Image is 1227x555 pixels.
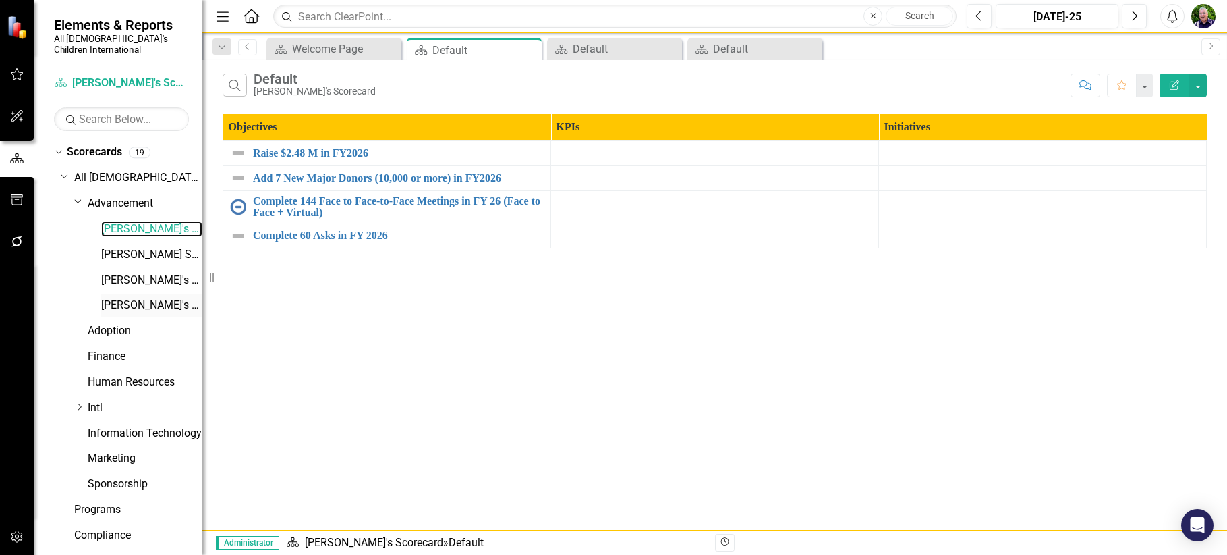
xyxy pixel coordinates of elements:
[253,147,544,159] a: Raise $2.48 M in FY2026
[223,140,551,165] td: Double-Click to Edit Right Click for Context Menu
[67,144,122,160] a: Scorecards
[230,170,246,186] img: Not Defined
[253,230,544,242] a: Complete 60 Asks in FY 2026
[230,228,246,244] img: Not Defined
[101,273,202,288] a: [PERSON_NAME]'s Scorecard
[273,5,957,28] input: Search ClearPoint...
[292,41,398,57] div: Welcome Page
[54,107,189,131] input: Search Below...
[74,528,202,544] a: Compliance
[129,147,150,158] div: 19
[88,477,202,492] a: Sponsorship
[254,86,376,97] div: [PERSON_NAME]'s Scorecard
[432,42,538,59] div: Default
[886,7,953,26] button: Search
[88,349,202,365] a: Finance
[1181,509,1214,541] div: Open Intercom Messenger
[713,41,819,57] div: Default
[253,195,544,219] a: Complete 144 Face to Face-to-Face Meetings in FY 26 (Face to Face + Virtual)
[550,41,679,57] a: Default
[254,72,376,86] div: Default
[54,17,189,33] span: Elements & Reports
[305,536,443,549] a: [PERSON_NAME]'s Scorecard
[54,76,189,91] a: [PERSON_NAME]'s Scorecard
[573,41,679,57] div: Default
[223,165,551,190] td: Double-Click to Edit Right Click for Context Menu
[270,41,398,57] a: Welcome Page
[74,502,202,518] a: Programs
[223,190,551,223] td: Double-Click to Edit Right Click for Context Menu
[88,196,202,211] a: Advancement
[996,4,1118,28] button: [DATE]-25
[88,426,202,442] a: Information Technology
[286,535,705,551] div: »
[230,199,246,215] img: No Information
[101,247,202,263] a: [PERSON_NAME] Scorecard
[691,41,819,57] a: Default
[7,16,30,39] img: ClearPoint Strategy
[54,33,189,55] small: All [DEMOGRAPHIC_DATA]'s Children International
[1000,9,1114,25] div: [DATE]-25
[88,451,202,467] a: Marketing
[905,10,934,21] span: Search
[449,536,484,549] div: Default
[88,400,202,416] a: Intl
[1191,4,1216,28] img: David Archer
[253,172,544,184] a: Add 7 New Major Donors (10,000 or more) in FY2026
[223,223,551,248] td: Double-Click to Edit Right Click for Context Menu
[230,145,246,161] img: Not Defined
[101,298,202,313] a: [PERSON_NAME]'s Scorecard
[101,221,202,237] a: [PERSON_NAME]'s Scorecard
[88,323,202,339] a: Adoption
[74,170,202,186] a: All [DEMOGRAPHIC_DATA]'s Children International
[216,536,279,550] span: Administrator
[88,375,202,390] a: Human Resources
